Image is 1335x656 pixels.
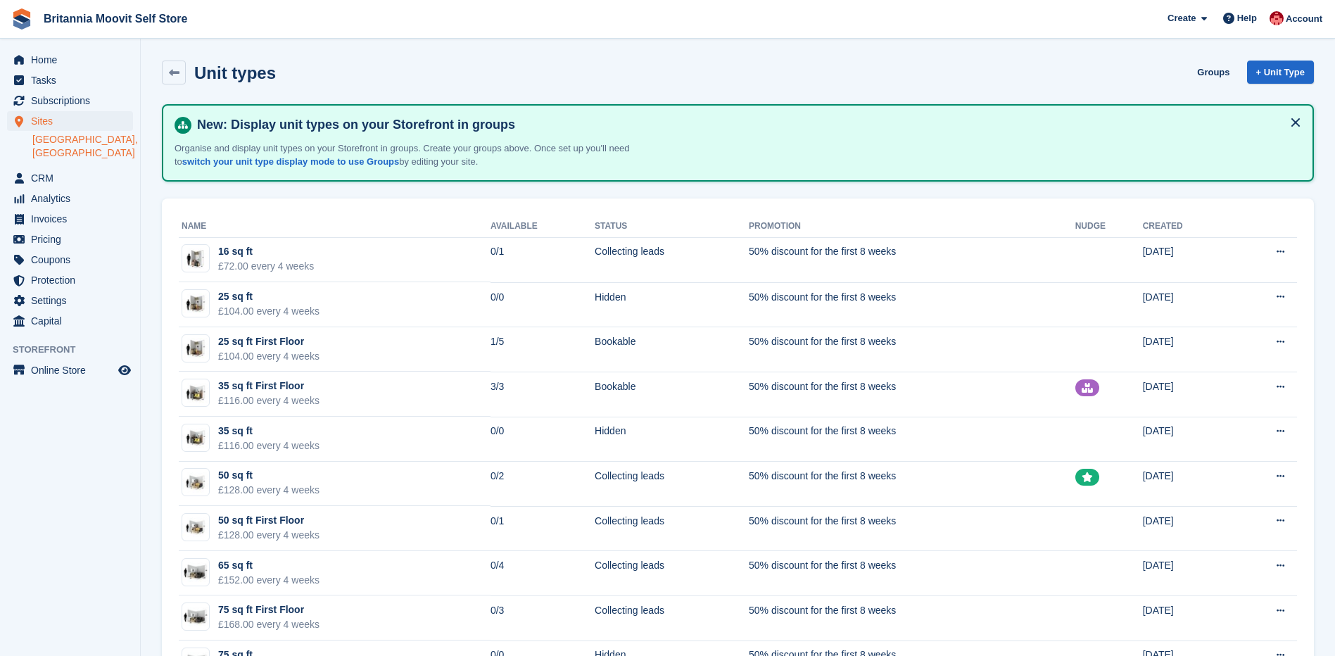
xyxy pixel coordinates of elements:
[182,248,209,269] img: 16%20sq%20ft.jpg
[218,393,319,408] div: £116.00 every 4 weeks
[31,189,115,208] span: Analytics
[13,343,140,357] span: Storefront
[595,417,749,462] td: Hidden
[31,168,115,188] span: CRM
[218,483,319,498] div: £128.00 every 4 weeks
[7,291,133,310] a: menu
[7,209,133,229] a: menu
[182,562,209,582] img: 75.jpg
[491,506,595,551] td: 0/1
[1270,11,1284,25] img: Jo Jopson
[218,334,319,349] div: 25 sq ft First Floor
[182,338,209,358] img: 25-sqft-unit%20(9).jpg
[7,270,133,290] a: menu
[7,360,133,380] a: menu
[31,360,115,380] span: Online Store
[1143,282,1232,327] td: [DATE]
[7,111,133,131] a: menu
[182,383,209,403] img: 35-sqft-unit%20(15).jpg
[218,289,319,304] div: 25 sq ft
[749,462,1075,507] td: 50% discount for the first 8 weeks
[1143,595,1232,641] td: [DATE]
[749,417,1075,462] td: 50% discount for the first 8 weeks
[31,111,115,131] span: Sites
[31,291,115,310] span: Settings
[218,528,319,543] div: £128.00 every 4 weeks
[182,517,209,538] img: 50-sqft-unit%20(7).jpg
[749,372,1075,417] td: 50% discount for the first 8 weeks
[218,513,319,528] div: 50 sq ft First Floor
[31,311,115,331] span: Capital
[182,428,209,448] img: 35-sqft-unit%20(15).jpg
[7,311,133,331] a: menu
[749,215,1075,238] th: Promotion
[1143,327,1232,372] td: [DATE]
[1143,417,1232,462] td: [DATE]
[38,7,193,30] a: Britannia Moovit Self Store
[175,141,667,169] p: Organise and display unit types on your Storefront in groups. Create your groups above. Once set ...
[1143,215,1232,238] th: Created
[11,8,32,30] img: stora-icon-8386f47178a22dfd0bd8f6a31ec36ba5ce8667c1dd55bd0f319d3a0aa187defe.svg
[1143,462,1232,507] td: [DATE]
[595,462,749,507] td: Collecting leads
[1143,372,1232,417] td: [DATE]
[749,327,1075,372] td: 50% discount for the first 8 weeks
[595,282,749,327] td: Hidden
[218,558,319,573] div: 65 sq ft
[218,259,314,274] div: £72.00 every 4 weeks
[595,506,749,551] td: Collecting leads
[491,372,595,417] td: 3/3
[1237,11,1257,25] span: Help
[1286,12,1322,26] span: Account
[31,250,115,270] span: Coupons
[491,417,595,462] td: 0/0
[31,91,115,111] span: Subscriptions
[491,595,595,641] td: 0/3
[491,215,595,238] th: Available
[218,349,319,364] div: £104.00 every 4 weeks
[1143,237,1232,282] td: [DATE]
[1143,551,1232,596] td: [DATE]
[491,282,595,327] td: 0/0
[7,70,133,90] a: menu
[218,573,319,588] div: £152.00 every 4 weeks
[7,168,133,188] a: menu
[595,595,749,641] td: Collecting leads
[218,304,319,319] div: £104.00 every 4 weeks
[491,551,595,596] td: 0/4
[218,617,319,632] div: £168.00 every 4 weeks
[31,229,115,249] span: Pricing
[218,244,314,259] div: 16 sq ft
[218,379,319,393] div: 35 sq ft First Floor
[182,472,209,493] img: 50.jpg
[749,595,1075,641] td: 50% discount for the first 8 weeks
[749,506,1075,551] td: 50% discount for the first 8 weeks
[1191,61,1235,84] a: Groups
[595,237,749,282] td: Collecting leads
[491,327,595,372] td: 1/5
[7,50,133,70] a: menu
[218,603,319,617] div: 75 sq ft First Floor
[1168,11,1196,25] span: Create
[116,362,133,379] a: Preview store
[595,215,749,238] th: Status
[749,282,1075,327] td: 50% discount for the first 8 weeks
[7,189,133,208] a: menu
[31,70,115,90] span: Tasks
[749,551,1075,596] td: 50% discount for the first 8 weeks
[182,294,209,314] img: 25.jpg
[595,551,749,596] td: Collecting leads
[31,270,115,290] span: Protection
[491,462,595,507] td: 0/2
[218,468,319,483] div: 50 sq ft
[191,117,1301,133] h4: New: Display unit types on your Storefront in groups
[1247,61,1314,84] a: + Unit Type
[182,607,209,627] img: 75-sqft-unit%20(8).jpg
[31,50,115,70] span: Home
[218,439,319,453] div: £116.00 every 4 weeks
[31,209,115,229] span: Invoices
[7,250,133,270] a: menu
[491,237,595,282] td: 0/1
[182,156,399,167] a: switch your unit type display mode to use Groups
[7,91,133,111] a: menu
